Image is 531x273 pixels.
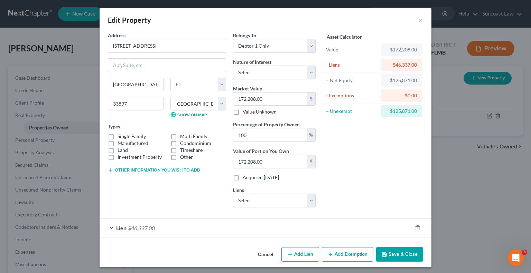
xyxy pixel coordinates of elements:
label: Value Unknown [243,108,277,115]
div: $ [307,92,315,106]
button: Save & Close [376,247,423,262]
span: Belongs To [233,32,256,38]
div: $125,871.00 [387,108,417,115]
span: $46,337.00 [128,225,155,231]
div: $46,337.00 [387,61,417,68]
input: 0.00 [233,155,307,168]
label: Condominium [180,140,211,147]
a: Show on Map [170,112,207,117]
label: Asset Calculator [327,33,362,40]
input: Enter zip... [108,97,164,110]
label: Liens [233,186,244,194]
button: × [418,16,423,24]
label: Investment Property [118,154,162,160]
label: Market Value [233,85,262,92]
span: Lien [116,225,127,231]
label: Multi Family [180,133,207,140]
input: Enter city... [108,78,163,91]
button: Add Lien [281,247,319,262]
div: $0.00 [387,92,417,99]
label: Manufactured [118,140,148,147]
span: 3 [522,250,527,255]
div: = Net Equity [326,77,378,84]
label: Nature of Interest [233,58,271,66]
div: - Exemptions [326,92,378,99]
div: Value [326,46,378,53]
span: Address [108,32,125,38]
input: Apt, Suite, etc... [108,59,226,72]
div: $ [307,155,315,168]
button: Other information you wish to add [108,167,200,173]
div: $125,871.00 [387,77,417,84]
input: Enter address... [108,39,226,52]
label: Percentage of Property Owned [233,121,300,128]
input: 0.00 [233,128,307,142]
label: Acquired [DATE] [243,174,279,181]
div: % [307,128,315,142]
iframe: Intercom live chat [507,250,524,266]
div: $172,208.00 [387,46,417,53]
div: = Unexempt [326,108,378,115]
button: Add Exemption [322,247,373,262]
label: Value of Portion You Own [233,147,289,155]
div: Edit Property [108,15,151,25]
label: Land [118,147,128,154]
label: Single Family [118,133,146,140]
label: Types [108,123,120,130]
label: Other [180,154,193,160]
label: Timeshare [180,147,203,154]
div: - Liens [326,61,378,68]
input: 0.00 [233,92,307,106]
button: Cancel [252,248,279,262]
